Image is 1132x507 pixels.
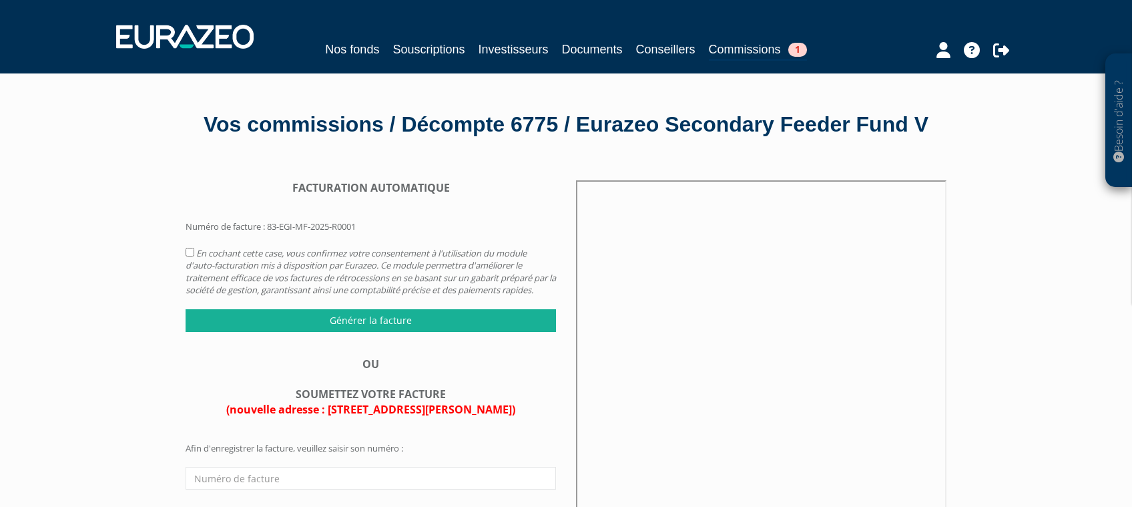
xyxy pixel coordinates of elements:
a: Commissions1 [709,40,807,61]
a: Souscriptions [392,40,465,59]
p: Besoin d'aide ? [1111,61,1127,181]
div: Vos commissions / Décompte 6775 / Eurazeo Secondary Feeder Fund V [186,110,946,140]
div: FACTURATION AUTOMATIQUE [186,180,556,196]
form: Numéro de facture : 83-EGI-MF-2025-R0001 [186,180,556,245]
div: OU SOUMETTEZ VOTRE FACTURE [186,357,556,417]
a: Nos fonds [325,40,379,59]
span: 1 [788,43,807,57]
input: Générer la facture [186,309,556,332]
a: Investisseurs [478,40,548,59]
span: (nouvelle adresse : [STREET_ADDRESS][PERSON_NAME]) [226,402,515,417]
img: 1732889491-logotype_eurazeo_blanc_rvb.png [116,25,254,49]
input: Numéro de facture [186,467,556,490]
a: Documents [562,40,623,59]
a: Conseillers [636,40,695,59]
em: En cochant cette case, vous confirmez votre consentement à l'utilisation du module d'auto-factura... [186,247,556,297]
